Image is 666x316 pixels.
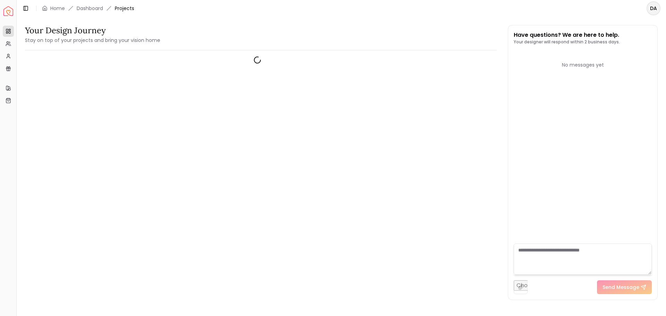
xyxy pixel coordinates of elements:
[514,39,620,45] p: Your designer will respond within 2 business days.
[3,6,13,16] a: Spacejoy
[115,5,134,12] span: Projects
[42,5,134,12] nav: breadcrumb
[514,31,620,39] p: Have questions? We are here to help.
[647,1,660,15] button: DA
[647,2,660,15] span: DA
[25,37,160,44] small: Stay on top of your projects and bring your vision home
[25,25,160,36] h3: Your Design Journey
[77,5,103,12] a: Dashboard
[50,5,65,12] a: Home
[514,61,652,68] div: No messages yet
[3,6,13,16] img: Spacejoy Logo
